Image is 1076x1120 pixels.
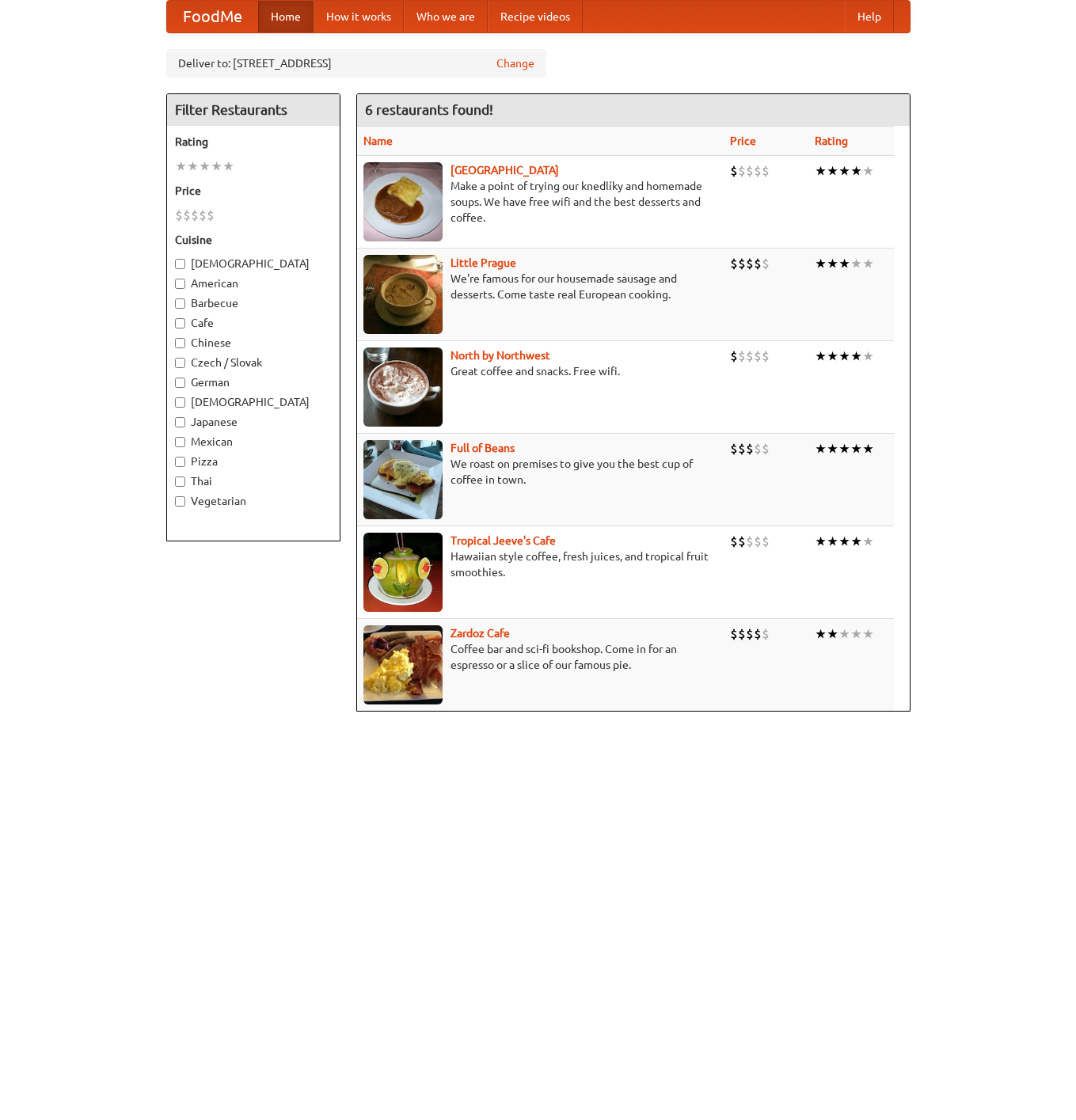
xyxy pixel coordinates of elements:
input: Mexican [175,437,185,447]
a: Who we are [404,1,488,32]
li: $ [754,255,762,272]
li: ★ [850,625,862,643]
label: [DEMOGRAPHIC_DATA] [175,394,332,410]
li: $ [746,625,754,643]
label: [DEMOGRAPHIC_DATA] [175,256,332,271]
a: Full of Beans [451,442,515,454]
a: Name [363,135,393,147]
li: ★ [175,158,187,175]
img: north.jpg [363,347,443,427]
li: ★ [838,347,850,365]
input: American [175,279,185,289]
li: ★ [850,347,862,365]
li: ★ [862,255,874,272]
li: $ [746,533,754,550]
li: $ [730,440,738,457]
li: $ [762,533,770,550]
img: jeeves.jpg [363,533,443,612]
li: ★ [862,440,874,457]
p: Make a point of trying our knedlíky and homemade soups. We have free wifi and the best desserts a... [363,178,718,226]
li: ★ [222,158,234,175]
li: ★ [815,625,827,643]
label: Barbecue [175,295,332,311]
p: Coffee bar and sci-fi bookshop. Come in for an espresso or a slice of our famous pie. [363,641,718,673]
li: ★ [815,162,827,180]
a: North by Northwest [451,349,550,362]
li: ★ [850,533,862,550]
label: Chinese [175,335,332,351]
ng-pluralize: 6 restaurants found! [365,102,493,117]
li: $ [738,625,746,643]
li: ★ [838,533,850,550]
label: American [175,275,332,291]
a: FoodMe [167,1,258,32]
li: ★ [838,162,850,180]
li: ★ [815,347,827,365]
li: $ [730,533,738,550]
img: littleprague.jpg [363,255,443,334]
h4: Filter Restaurants [167,94,340,126]
li: $ [754,162,762,180]
a: [GEOGRAPHIC_DATA] [451,164,559,177]
li: ★ [862,162,874,180]
li: $ [762,255,770,272]
label: Japanese [175,414,332,430]
input: Cafe [175,318,185,328]
li: $ [738,533,746,550]
a: Little Prague [451,256,516,269]
li: $ [762,162,770,180]
li: $ [738,440,746,457]
input: Chinese [175,338,185,348]
input: Czech / Slovak [175,358,185,368]
b: Zardoz Cafe [451,627,510,640]
li: ★ [211,158,222,175]
li: $ [730,255,738,272]
li: ★ [838,625,850,643]
img: czechpoint.jpg [363,162,443,241]
li: ★ [827,162,838,180]
li: ★ [827,533,838,550]
input: Barbecue [175,298,185,309]
li: ★ [199,158,211,175]
li: $ [738,347,746,365]
li: ★ [850,162,862,180]
li: $ [207,207,215,224]
h5: Rating [175,134,332,150]
li: ★ [850,440,862,457]
p: Hawaiian style coffee, fresh juices, and tropical fruit smoothies. [363,549,718,580]
h5: Price [175,183,332,199]
li: $ [754,625,762,643]
a: Help [845,1,894,32]
a: How it works [314,1,404,32]
p: Great coffee and snacks. Free wifi. [363,363,718,379]
li: $ [730,347,738,365]
li: $ [754,533,762,550]
li: $ [730,625,738,643]
a: Change [496,55,534,71]
p: We're famous for our housemade sausage and desserts. Come taste real European cooking. [363,271,718,302]
a: Recipe videos [488,1,583,32]
a: Tropical Jeeve's Cafe [451,534,556,547]
input: [DEMOGRAPHIC_DATA] [175,259,185,269]
li: $ [730,162,738,180]
li: ★ [815,440,827,457]
label: Pizza [175,454,332,469]
li: $ [183,207,191,224]
li: $ [738,255,746,272]
input: German [175,378,185,388]
label: Cafe [175,315,332,331]
li: $ [746,440,754,457]
li: $ [754,440,762,457]
li: $ [762,347,770,365]
input: Pizza [175,457,185,467]
li: ★ [827,347,838,365]
a: Home [258,1,314,32]
li: $ [199,207,207,224]
input: Thai [175,476,185,487]
li: $ [762,625,770,643]
a: Rating [815,135,848,147]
